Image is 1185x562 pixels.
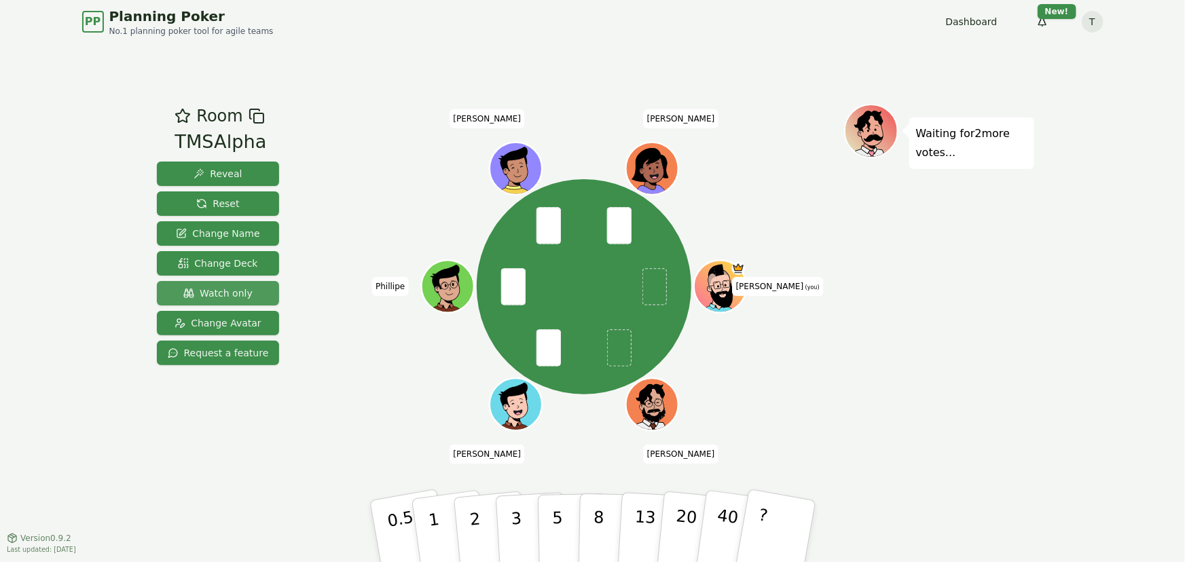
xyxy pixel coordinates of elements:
span: Click to change your name [733,277,823,296]
a: PPPlanning PokerNo.1 planning poker tool for agile teams [82,7,274,37]
span: Click to change your name [450,109,525,128]
span: Last updated: [DATE] [7,546,76,553]
p: Waiting for 2 more votes... [916,124,1027,162]
div: TMSAlpha [175,128,266,156]
span: Toce is the host [732,262,745,275]
button: Watch only [157,281,280,305]
button: Request a feature [157,341,280,365]
span: Watch only [183,286,253,300]
span: Click to change your name [644,445,718,464]
span: Change Deck [178,257,257,270]
span: Change Name [176,227,259,240]
span: Room [196,104,242,128]
span: Planning Poker [109,7,274,26]
span: Click to change your name [644,109,718,128]
span: Version 0.9.2 [20,533,71,544]
span: PP [85,14,101,30]
span: Reset [196,197,239,210]
button: Change Deck [157,251,280,276]
span: Click to change your name [372,277,408,296]
span: Click to change your name [450,445,525,464]
button: New! [1030,10,1055,34]
button: Reveal [157,162,280,186]
button: Add as favourite [175,104,191,128]
button: Click to change your avatar [695,262,745,312]
div: New! [1038,4,1076,19]
span: No.1 planning poker tool for agile teams [109,26,274,37]
span: Reveal [194,167,242,181]
span: (you) [803,284,820,291]
button: Change Name [157,221,280,246]
span: Request a feature [168,346,269,360]
button: T [1082,11,1104,33]
button: Version0.9.2 [7,533,71,544]
span: Change Avatar [175,316,261,330]
a: Dashboard [946,15,998,29]
button: Change Avatar [157,311,280,335]
button: Reset [157,191,280,216]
